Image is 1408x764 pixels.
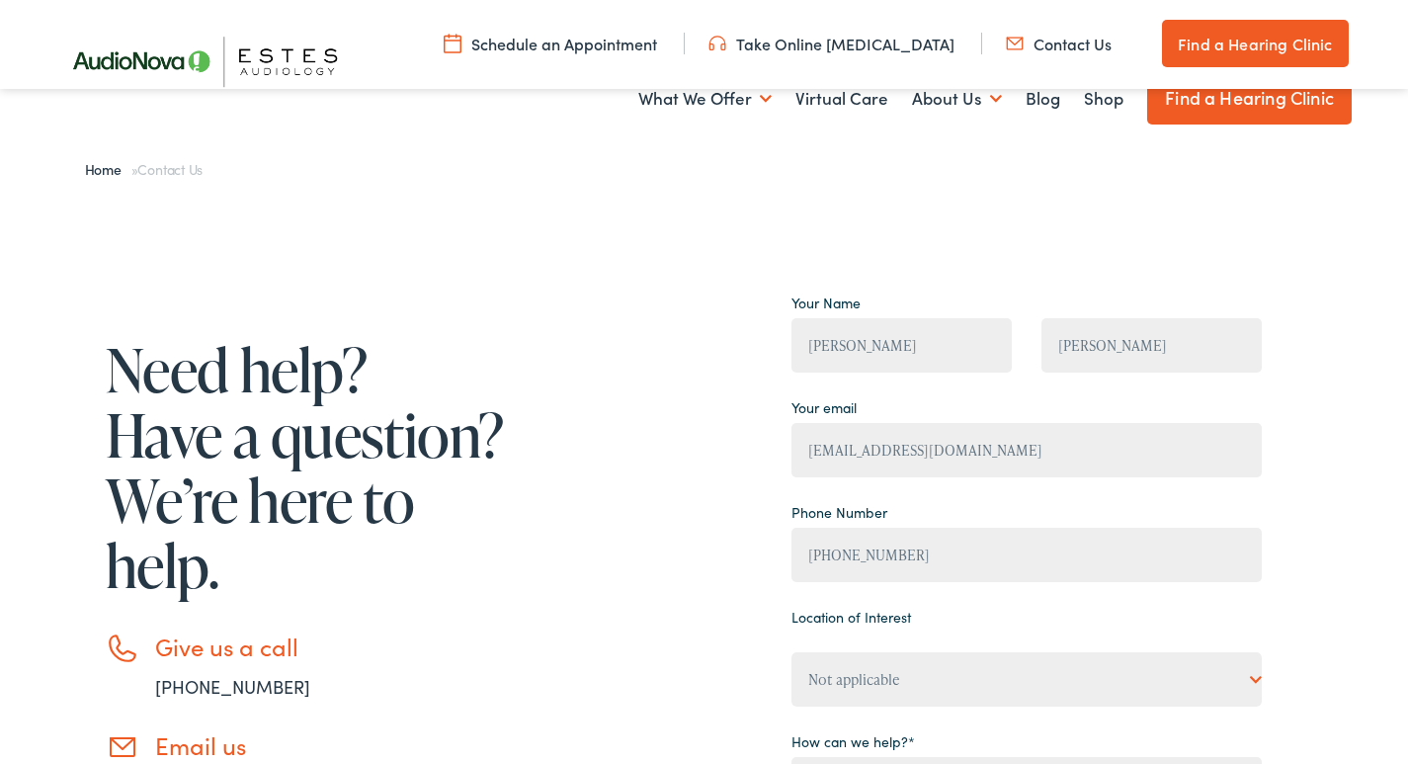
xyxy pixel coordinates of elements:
[912,62,1002,135] a: About Us
[85,159,204,179] span: »
[795,62,888,135] a: Virtual Care
[791,293,861,313] label: Your Name
[155,674,310,699] a: [PHONE_NUMBER]
[444,33,657,54] a: Schedule an Appointment
[708,33,954,54] a: Take Online [MEDICAL_DATA]
[791,731,915,752] label: How can we help?
[155,731,511,760] h3: Email us
[791,502,887,523] label: Phone Number
[791,397,857,418] label: Your email
[1006,33,1024,54] img: utility icon
[1084,62,1123,135] a: Shop
[1162,20,1348,67] a: Find a Hearing Clinic
[155,633,511,661] h3: Give us a call
[1026,62,1060,135] a: Blog
[444,33,461,54] img: utility icon
[1006,33,1112,54] a: Contact Us
[791,318,1012,373] input: First Name
[708,33,726,54] img: utility icon
[791,528,1262,582] input: (XXX) XXX - XXXX
[791,607,911,628] label: Location of Interest
[85,159,131,179] a: Home
[137,159,203,179] span: Contact Us
[106,337,511,598] h1: Need help? Have a question? We’re here to help.
[638,62,772,135] a: What We Offer
[791,423,1262,477] input: example@gmail.com
[1041,318,1262,373] input: Last Name
[1147,71,1352,125] a: Find a Hearing Clinic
